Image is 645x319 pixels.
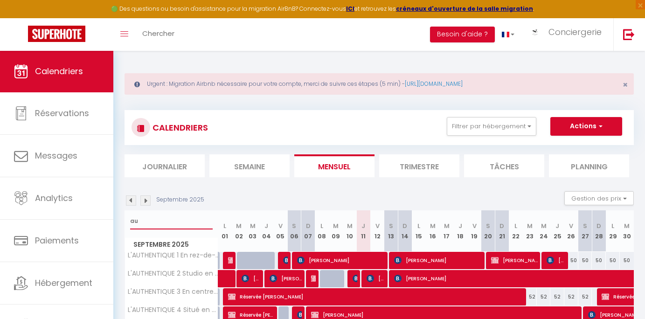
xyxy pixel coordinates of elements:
span: [PERSON_NAME] [353,270,357,287]
th: 21 [495,210,509,252]
span: [PERSON_NAME] [491,251,538,269]
abbr: S [292,222,296,230]
span: [PERSON_NAME] [311,270,316,287]
span: Calendriers [35,65,83,77]
span: Analytics [35,192,73,204]
div: 52 [550,288,564,305]
span: Chercher [142,28,174,38]
th: 28 [592,210,606,252]
span: Septembre 2025 [125,238,218,251]
th: 05 [273,210,287,252]
th: 23 [523,210,537,252]
th: 15 [412,210,426,252]
li: Tâches [464,154,544,177]
th: 11 [357,210,371,252]
a: ICI [346,5,354,13]
abbr: J [361,222,365,230]
button: Ouvrir le widget de chat LiveChat [7,4,35,32]
th: 14 [398,210,412,252]
a: créneaux d'ouverture de la salle migration [396,5,533,13]
li: Trimestre [379,154,459,177]
abbr: M [541,222,547,230]
span: Conciergerie [548,26,602,38]
input: Rechercher un logement... [130,213,213,229]
span: [PERSON_NAME] [297,251,386,269]
li: Journalier [125,154,205,177]
img: Super Booking [28,26,85,42]
button: Besoin d'aide ? [430,27,495,42]
button: Gestion des prix [564,191,634,205]
abbr: L [611,222,614,230]
abbr: D [499,222,504,230]
abbr: M [624,222,630,230]
span: L'AUTHENTIQUE 3 En centre-ville face aux Thermes [126,288,220,295]
span: [PERSON_NAME] [228,251,233,269]
th: 07 [301,210,315,252]
th: 09 [329,210,343,252]
span: [PERSON_NAME] [547,251,565,269]
th: 03 [246,210,260,252]
th: 22 [509,210,523,252]
abbr: V [375,222,380,230]
th: 02 [232,210,246,252]
a: Chercher [135,18,181,51]
img: ... [528,28,542,37]
th: 30 [620,210,634,252]
th: 17 [440,210,454,252]
abbr: L [514,222,517,230]
th: 19 [467,210,481,252]
abbr: D [306,222,311,230]
span: [PERSON_NAME] [242,270,260,287]
th: 29 [606,210,620,252]
th: 10 [343,210,357,252]
th: 25 [550,210,564,252]
button: Filtrer par hébergement [447,117,536,136]
span: [PERSON_NAME] [270,270,302,287]
abbr: J [458,222,462,230]
abbr: V [472,222,477,230]
abbr: L [417,222,420,230]
th: 18 [453,210,467,252]
div: 52 [523,288,537,305]
th: 08 [315,210,329,252]
th: 04 [260,210,274,252]
button: Actions [550,117,622,136]
span: L'AUTHENTIQUE 1 En rez-de-chaussée face aux Thermes [126,252,220,259]
th: 06 [287,210,301,252]
span: Hébergement [35,277,92,289]
th: 24 [537,210,551,252]
span: Messages [35,150,77,161]
th: 13 [384,210,398,252]
div: Urgent : Migration Airbnb nécessaire pour votre compte, merci de suivre ces étapes (5 min) - [125,73,634,95]
span: Réservations [35,107,89,119]
span: × [623,79,628,90]
span: L'AUTHENTIQUE 4 Situé en centre-ville face aux Thermes [126,306,220,313]
div: 52 [537,288,551,305]
abbr: M [430,222,436,230]
abbr: V [569,222,573,230]
abbr: M [444,222,450,230]
th: 26 [564,210,578,252]
span: [PERSON_NAME] [394,251,483,269]
button: Close [623,81,628,89]
li: Mensuel [294,154,375,177]
div: 50 [578,252,592,269]
abbr: S [583,222,587,230]
th: 12 [370,210,384,252]
th: 01 [218,210,232,252]
h3: CALENDRIERS [150,117,208,138]
abbr: D [596,222,601,230]
th: 16 [426,210,440,252]
img: logout [623,28,635,40]
abbr: J [555,222,559,230]
abbr: M [250,222,256,230]
div: 50 [592,252,606,269]
a: ... Conciergerie [521,18,613,51]
abbr: M [347,222,353,230]
abbr: S [486,222,490,230]
div: 50 [606,252,620,269]
th: 20 [481,210,495,252]
div: 50 [620,252,634,269]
